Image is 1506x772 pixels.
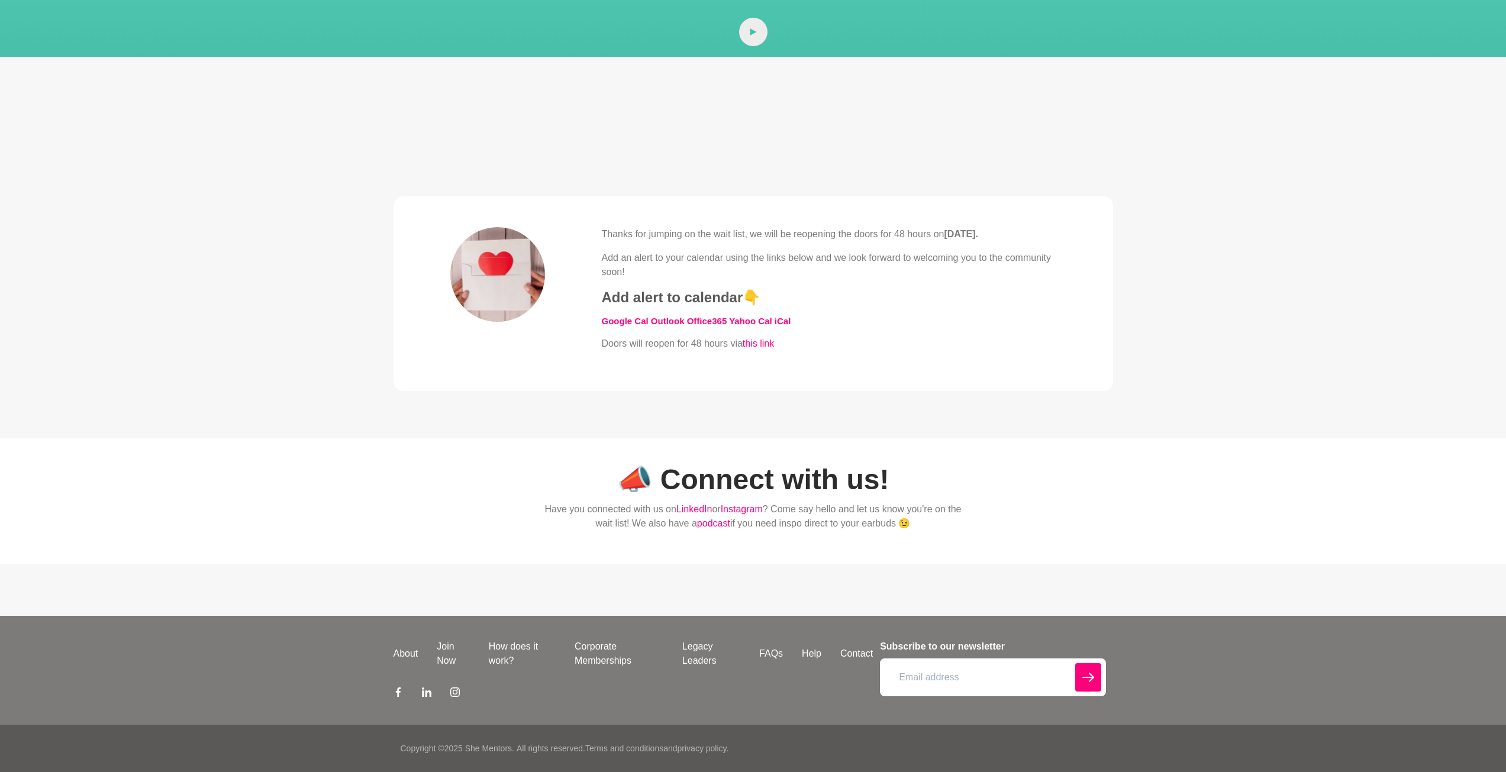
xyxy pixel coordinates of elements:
a: Outlook [651,316,685,326]
a: LinkedIn [676,504,712,514]
a: About [384,647,428,661]
p: Thanks for jumping on the wait list, we will be reopening the doors for 48 hours on [602,227,1056,241]
a: FAQs [750,647,792,661]
input: Email address [880,658,1105,696]
a: Contact [831,647,882,661]
a: Yahoo Cal [729,316,772,326]
a: this link [743,338,774,348]
a: LinkedIn [422,687,431,701]
p: Copyright © 2025 She Mentors . [401,742,514,755]
h4: Subscribe to our newsletter [880,639,1105,654]
h1: 📣 Connect with us! [545,462,962,498]
a: Join Now [427,639,479,668]
strong: [DATE]. [944,229,978,239]
p: Have you connected with us on or ? Come say hello and let us know you're on the wait list! We als... [545,502,962,531]
p: Add an alert to your calendar using the links below and we look forward to welcoming you to the c... [602,251,1056,279]
a: ​Google Cal [602,316,649,326]
a: Help [792,647,831,661]
a: Corporate Memberships [565,639,673,668]
a: Legacy Leaders [673,639,750,668]
a: Office365 [687,316,727,326]
a: How does it work? [479,639,565,668]
a: Instagram [450,687,460,701]
a: Instagram [721,504,763,514]
a: Facebook [394,687,403,701]
a: privacy policy [678,744,727,753]
p: All rights reserved. and . [517,742,728,755]
a: podcast [697,518,730,528]
a: iCal [775,316,791,326]
p: Doors will reopen for 48 hours via [602,337,1056,351]
a: Terms and conditions [585,744,663,753]
h4: Add alert to calendar👇 [602,289,1056,306]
